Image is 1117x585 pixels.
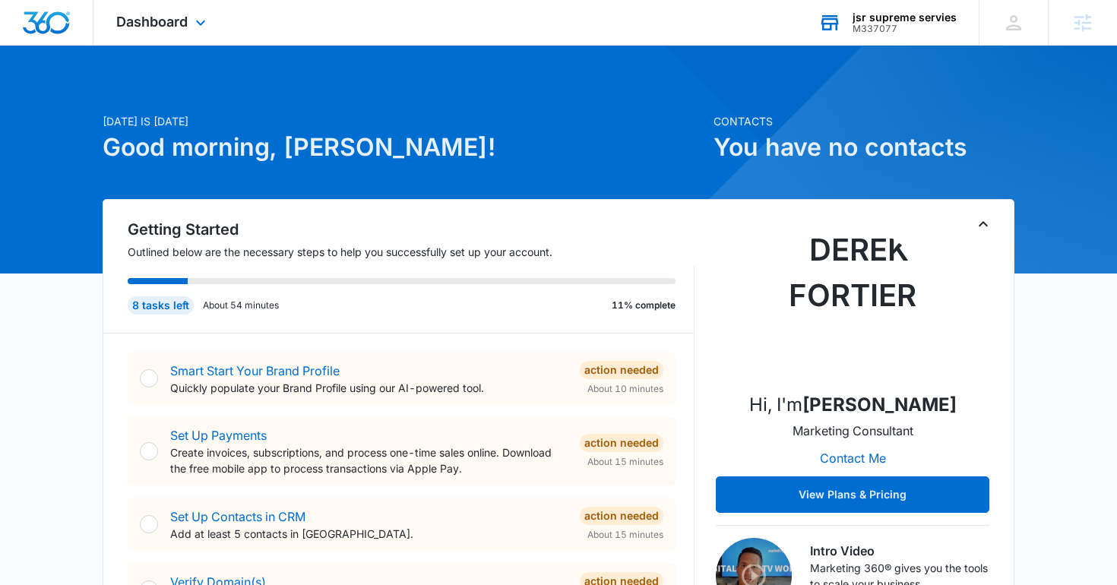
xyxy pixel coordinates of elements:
a: Smart Start Your Brand Profile [170,363,340,378]
span: About 15 minutes [587,528,663,542]
h3: Intro Video [810,542,989,560]
div: Action Needed [580,507,663,525]
p: Contacts [714,113,1014,129]
button: View Plans & Pricing [716,476,989,513]
a: Set Up Payments [170,428,267,443]
span: About 10 minutes [587,382,663,396]
h1: Good morning, [PERSON_NAME]! [103,129,704,166]
p: Hi, I'm [749,391,957,419]
p: Outlined below are the necessary steps to help you successfully set up your account. [128,244,695,260]
div: Action Needed [580,361,663,379]
div: Action Needed [580,434,663,452]
button: Toggle Collapse [974,215,992,233]
div: account name [853,11,957,24]
p: Marketing Consultant [793,422,913,440]
div: 8 tasks left [128,296,194,315]
p: 11% complete [612,299,676,312]
a: Set Up Contacts in CRM [170,509,305,524]
p: Add at least 5 contacts in [GEOGRAPHIC_DATA]. [170,526,568,542]
span: Dashboard [116,14,188,30]
h2: Getting Started [128,218,695,241]
img: Derek Fortier [777,227,929,379]
p: Create invoices, subscriptions, and process one-time sales online. Download the free mobile app t... [170,444,568,476]
p: Quickly populate your Brand Profile using our AI-powered tool. [170,380,568,396]
p: About 54 minutes [203,299,279,312]
h1: You have no contacts [714,129,1014,166]
div: account id [853,24,957,34]
strong: [PERSON_NAME] [802,394,957,416]
span: About 15 minutes [587,455,663,469]
p: [DATE] is [DATE] [103,113,704,129]
button: Contact Me [805,440,901,476]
